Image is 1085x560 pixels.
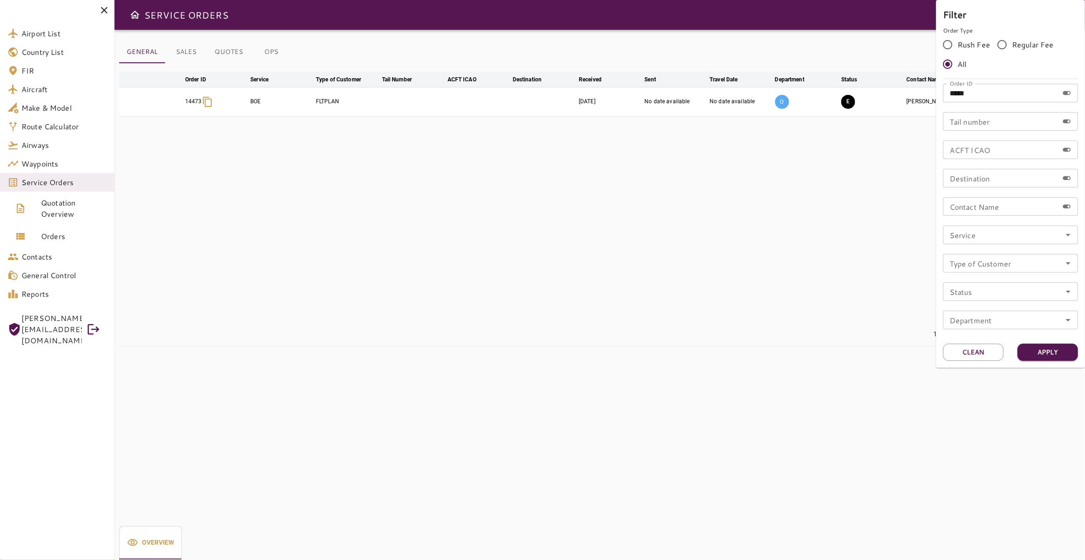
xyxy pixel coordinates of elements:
button: Open [1062,285,1075,298]
span: All [958,59,966,70]
p: Order Type [943,27,1078,35]
button: Apply [1018,344,1078,361]
button: Open [1062,228,1075,241]
span: Regular Fee [1012,39,1054,50]
h6: Filter [943,7,1078,22]
button: Open [1062,257,1075,270]
button: Clean [943,344,1004,361]
div: rushFeeOrder [943,35,1078,74]
label: Order ID [950,80,973,87]
span: Rush Fee [958,39,990,50]
button: Open [1062,313,1075,327]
